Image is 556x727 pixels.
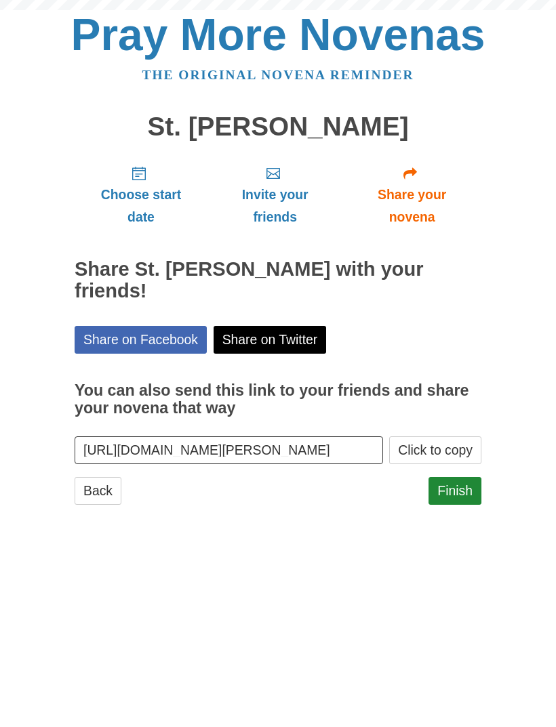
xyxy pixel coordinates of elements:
span: Choose start date [88,184,194,228]
a: Back [75,477,121,505]
h1: St. [PERSON_NAME] [75,112,481,142]
span: Invite your friends [221,184,329,228]
a: The original novena reminder [142,68,414,82]
a: Choose start date [75,154,207,235]
a: Finish [429,477,481,505]
a: Pray More Novenas [71,9,485,60]
h3: You can also send this link to your friends and share your novena that way [75,382,481,417]
a: Share your novena [342,154,481,235]
h2: Share St. [PERSON_NAME] with your friends! [75,259,481,302]
a: Share on Twitter [214,326,327,354]
button: Click to copy [389,436,481,464]
a: Invite your friends [207,154,342,235]
a: Share on Facebook [75,326,207,354]
span: Share your novena [356,184,468,228]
